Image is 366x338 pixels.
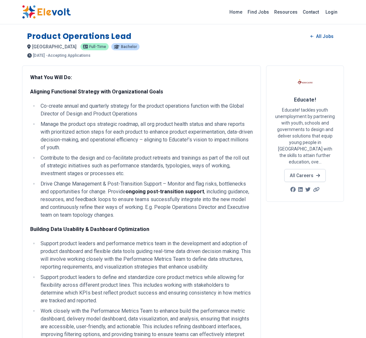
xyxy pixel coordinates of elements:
li: Co-create annual and quarterly strategy for the product operations function with the Global Direc... [39,102,253,118]
img: Elevolt [22,5,71,19]
span: [DATE] [33,54,45,57]
span: [GEOGRAPHIC_DATA] [32,44,77,49]
span: Bachelor [121,45,137,49]
a: Resources [272,7,300,17]
li: Support product leaders and performance metrics team in the development and adoption of product d... [39,240,253,271]
li: Contribute to the design and co-facilitate product retreats and trainings as part of the roll out... [39,154,253,177]
li: Support product leaders to define and standardize core product metrics while allowing for flexibi... [39,273,253,305]
strong: Building Data Usability & Dashboard Optimization [30,226,149,232]
span: Full-time [89,45,106,49]
a: Login [322,6,341,18]
span: Educate! [294,97,316,103]
a: Contact [300,7,322,17]
strong: What You Will Do: [30,74,72,80]
h1: Product Operations Lead [27,31,132,42]
a: All Careers [284,169,325,182]
p: - Accepting Applications [46,54,91,57]
a: All Jobs [305,31,339,41]
li: Manage the product ops strategic roadmap, all org product health status and share reports with pr... [39,120,253,151]
a: Home [227,7,245,17]
strong: Aligning Functional Strategy with Organizational Goals [30,89,163,95]
strong: ongoing post-transition support [126,188,204,195]
img: Educate! [297,74,313,90]
li: Drive Change Management & Post-Transition Support – Monitor and flag risks, bottlenecks and oppor... [39,180,253,219]
a: Find Jobs [245,7,272,17]
p: Educate! tackles youth unemployment by partnering with youth, schools and governments to design a... [274,107,336,165]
